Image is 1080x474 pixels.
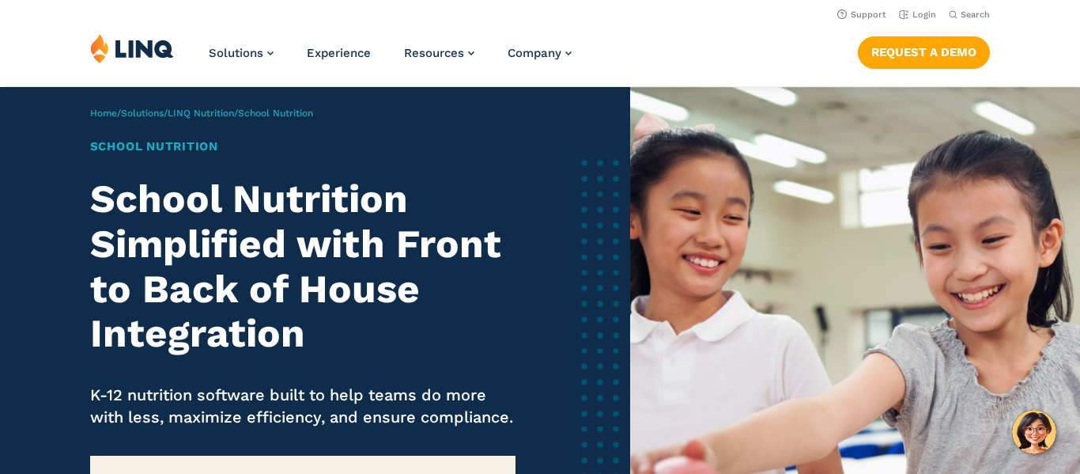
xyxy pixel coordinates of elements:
img: LINQ | K‑12 Software [90,33,174,63]
span: Resources [404,46,464,60]
h1: School Nutrition [90,138,515,156]
h2: School Nutrition Simplified with Front to Back of House Integration [90,176,515,356]
a: Resources [404,46,474,60]
a: Experience [307,46,371,60]
p: K-12 nutrition software built to help teams do more with less, maximize efficiency, and ensure co... [90,384,515,429]
span: Search [961,9,990,20]
span: School Nutrition [238,108,313,119]
a: Solutions [209,46,274,60]
a: Login [899,9,936,20]
a: Support [837,9,886,20]
span: / / / [90,108,313,119]
a: Home [90,108,117,119]
a: Request a Demo [858,36,990,68]
button: Open Search Bar [949,9,990,21]
button: Hello, have a question? Let’s chat. [1012,410,1056,454]
nav: Button Navigation [858,33,990,68]
span: Solutions [209,46,263,60]
span: Company [508,46,561,60]
a: LINQ Nutrition [168,108,234,119]
a: Solutions [121,108,164,119]
nav: Primary Navigation [209,33,572,85]
a: Company [508,46,572,60]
